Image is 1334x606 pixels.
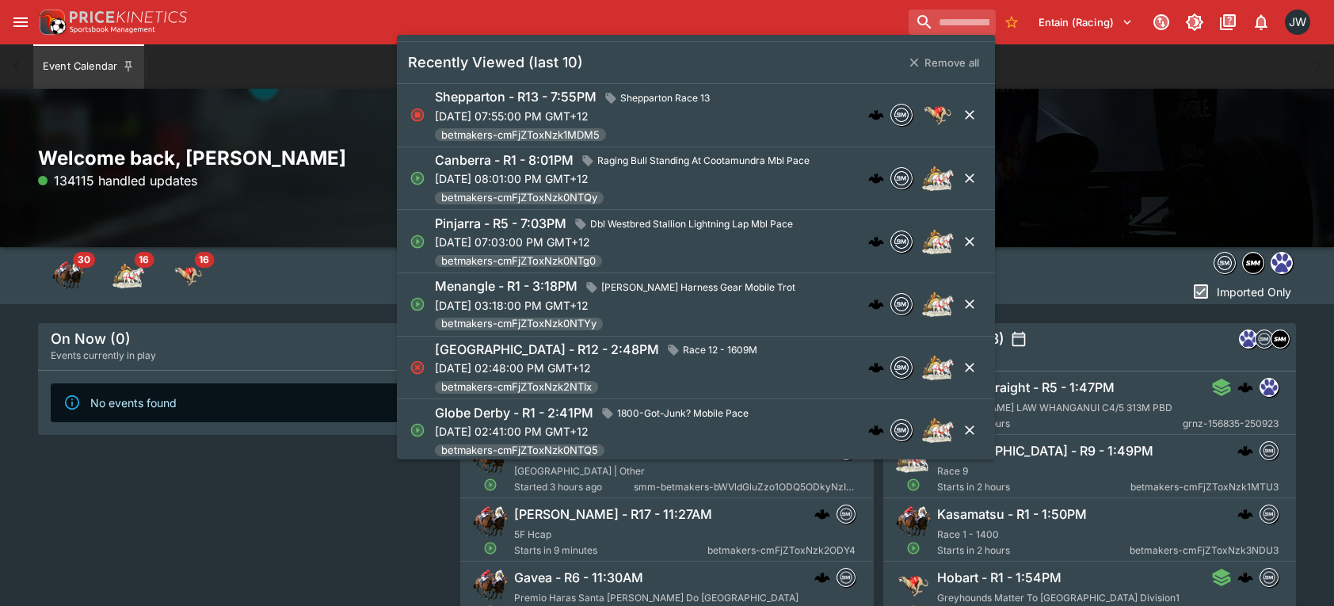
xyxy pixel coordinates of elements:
div: Event type filters [1210,247,1296,279]
span: Starts in 2 hours [937,479,1130,495]
button: Event Calendar [33,44,144,89]
div: betmakers [890,231,913,253]
h6: Hobart - R1 - 1:54PM [937,570,1061,586]
img: betmakers.png [891,420,912,440]
img: samemeetingmulti.png [1243,253,1263,273]
div: grnz [1259,378,1278,397]
img: logo-cerberus.svg [868,296,884,312]
img: PriceKinetics [70,11,187,23]
img: betmakers.png [891,168,912,189]
button: No Bookmarks [999,10,1024,35]
svg: Closed [410,107,425,123]
div: cerberus [814,570,830,585]
img: harness_racing.png [922,226,954,257]
input: search [909,10,996,35]
span: Premio Haras Santa [PERSON_NAME] Do [GEOGRAPHIC_DATA] [514,592,798,604]
span: betmakers-cmFjZToxNzk2ODY4 [707,543,856,558]
img: horse_racing.png [473,568,508,603]
span: Events currently in play [51,348,156,364]
svg: Open [906,541,920,555]
p: [DATE] 07:03:00 PM GMT+12 [435,234,799,250]
span: 5F Hcap [514,528,551,540]
button: open drawer [6,8,35,36]
button: Select Tenant [1029,10,1142,35]
button: settings [1011,331,1027,347]
div: betmakers [1259,568,1278,587]
span: 16 [134,252,154,268]
h6: Gavea - R6 - 11:30AM [514,570,643,586]
div: cerberus [868,107,884,123]
span: 1800-Got-Junk? Mobile Pace [611,406,755,421]
div: Harness Racing [112,260,144,292]
div: cerberus [1237,570,1252,585]
span: Race 1 - 1400 [937,528,999,540]
div: Event type filters [38,247,219,304]
img: betmakers.png [891,105,912,125]
img: betmakers.png [837,569,855,586]
button: Imported Only [1187,279,1296,304]
div: betmakers [890,104,913,126]
img: greyhound_racing [173,260,204,292]
div: samemeetingmulti [1242,252,1264,274]
img: harness_racing.png [922,162,954,194]
p: [DATE] 02:48:00 PM GMT+12 [435,360,764,376]
p: [DATE] 03:18:00 PM GMT+12 [435,297,802,314]
svg: Open [484,541,498,555]
h6: Globe Derby - R1 - 2:41PM [435,405,593,421]
div: cerberus [1237,379,1252,395]
img: logo-cerberus.svg [1237,506,1252,522]
img: horse_racing.png [473,505,508,539]
span: Starts in 2 hours [937,416,1183,432]
div: betmakers [1214,252,1236,274]
img: betmakers.png [891,231,912,252]
div: betmakers [1255,330,1274,349]
h2: Welcome back, [PERSON_NAME] [38,146,451,170]
img: harness_racing.png [896,441,931,476]
img: betmakers.png [1260,442,1277,459]
h6: Canberra - R1 - 8:01PM [435,152,574,169]
svg: Open [410,234,425,250]
div: Horse Racing [52,260,84,292]
h6: Shepparton - R13 - 7:55PM [435,89,596,105]
span: [PERSON_NAME] LAW WHANGANUI C4/5 313M PBD [937,402,1172,414]
img: betmakers.png [891,357,912,378]
span: Race 9 [937,465,968,477]
img: grnz.png [1260,379,1277,396]
h5: Recently Viewed (last 10) [408,53,583,71]
button: Toggle light/dark mode [1180,8,1209,36]
span: 16 [194,252,214,268]
span: Race 12 - 1609M [677,342,764,358]
p: 134115 handled updates [38,171,197,190]
svg: Open [484,478,498,492]
img: samemeetingmulti.png [1271,330,1289,348]
h5: On Now (0) [51,330,131,348]
div: betmakers [890,419,913,441]
span: Shepparton Race 13 [614,90,716,106]
div: betmakers [890,356,913,379]
h6: Hatrick Straight - R5 - 1:47PM [937,379,1115,396]
span: betmakers-cmFjZToxNzk0NTg0 [435,253,602,269]
img: logo-cerberus.svg [868,107,884,123]
img: logo-cerberus.svg [1237,443,1252,459]
svg: Open [906,478,920,492]
span: betmakers-cmFjZToxNzk2NTIx [435,379,598,395]
img: logo-cerberus.svg [814,570,830,585]
img: harness_racing [112,260,144,292]
img: horse_racing.png [896,505,931,539]
img: PriceKinetics Logo [35,6,67,38]
span: Dbl Westbred Stallion Lightning Lap Mbl Pace [584,216,799,232]
h6: Pinjarra - R5 - 7:03PM [435,215,566,232]
div: cerberus [868,234,884,250]
div: betmakers [890,167,913,189]
img: logo-cerberus.svg [868,234,884,250]
img: harness_racing.png [922,414,954,446]
img: horse_racing.png [473,441,508,476]
img: logo-cerberus.svg [868,170,884,186]
h6: Menangle - R1 - 3:18PM [435,278,577,295]
span: Starts in 9 minutes [514,543,707,558]
img: logo-cerberus.svg [1237,379,1252,395]
div: betmakers [837,568,856,587]
img: betmakers.png [1260,505,1277,523]
p: [DATE] 08:01:00 PM GMT+12 [435,170,816,187]
div: samemeetingmulti [1271,330,1290,349]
